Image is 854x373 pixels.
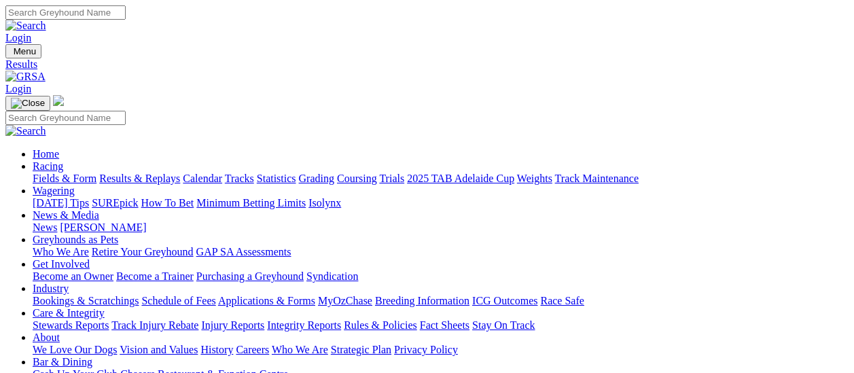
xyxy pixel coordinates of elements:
[337,173,377,184] a: Coursing
[5,5,126,20] input: Search
[5,125,46,137] img: Search
[200,344,233,355] a: History
[141,295,215,306] a: Schedule of Fees
[5,58,849,71] a: Results
[92,197,138,209] a: SUREpick
[420,319,469,331] a: Fact Sheets
[517,173,552,184] a: Weights
[33,319,109,331] a: Stewards Reports
[116,270,194,282] a: Become a Trainer
[540,295,584,306] a: Race Safe
[267,319,341,331] a: Integrity Reports
[33,270,849,283] div: Get Involved
[33,197,849,209] div: Wagering
[33,160,63,172] a: Racing
[33,173,96,184] a: Fields & Form
[33,258,90,270] a: Get Involved
[407,173,514,184] a: 2025 TAB Adelaide Cup
[33,307,105,319] a: Care & Integrity
[5,71,46,83] img: GRSA
[33,270,113,282] a: Become an Owner
[379,173,404,184] a: Trials
[33,344,849,356] div: About
[472,319,535,331] a: Stay On Track
[201,319,264,331] a: Injury Reports
[33,295,139,306] a: Bookings & Scratchings
[33,295,849,307] div: Industry
[183,173,222,184] a: Calendar
[196,197,306,209] a: Minimum Betting Limits
[33,234,118,245] a: Greyhounds as Pets
[5,32,31,43] a: Login
[33,197,89,209] a: [DATE] Tips
[33,246,89,257] a: Who We Are
[33,148,59,160] a: Home
[196,270,304,282] a: Purchasing a Greyhound
[5,44,41,58] button: Toggle navigation
[5,83,31,94] a: Login
[33,209,99,221] a: News & Media
[33,246,849,258] div: Greyhounds as Pets
[196,246,291,257] a: GAP SA Assessments
[236,344,269,355] a: Careers
[555,173,639,184] a: Track Maintenance
[225,173,254,184] a: Tracks
[331,344,391,355] a: Strategic Plan
[5,111,126,125] input: Search
[33,332,60,343] a: About
[33,356,92,368] a: Bar & Dining
[111,319,198,331] a: Track Injury Rebate
[272,344,328,355] a: Who We Are
[33,283,69,294] a: Industry
[33,221,57,233] a: News
[375,295,469,306] a: Breeding Information
[92,246,194,257] a: Retire Your Greyhound
[33,185,75,196] a: Wagering
[5,96,50,111] button: Toggle navigation
[394,344,458,355] a: Privacy Policy
[33,221,849,234] div: News & Media
[318,295,372,306] a: MyOzChase
[218,295,315,306] a: Applications & Forms
[306,270,358,282] a: Syndication
[141,197,194,209] a: How To Bet
[33,344,117,355] a: We Love Our Dogs
[33,173,849,185] div: Racing
[308,197,341,209] a: Isolynx
[299,173,334,184] a: Grading
[5,20,46,32] img: Search
[120,344,198,355] a: Vision and Values
[60,221,146,233] a: [PERSON_NAME]
[14,46,36,56] span: Menu
[257,173,296,184] a: Statistics
[53,95,64,106] img: logo-grsa-white.png
[11,98,45,109] img: Close
[33,319,849,332] div: Care & Integrity
[344,319,417,331] a: Rules & Policies
[99,173,180,184] a: Results & Replays
[472,295,537,306] a: ICG Outcomes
